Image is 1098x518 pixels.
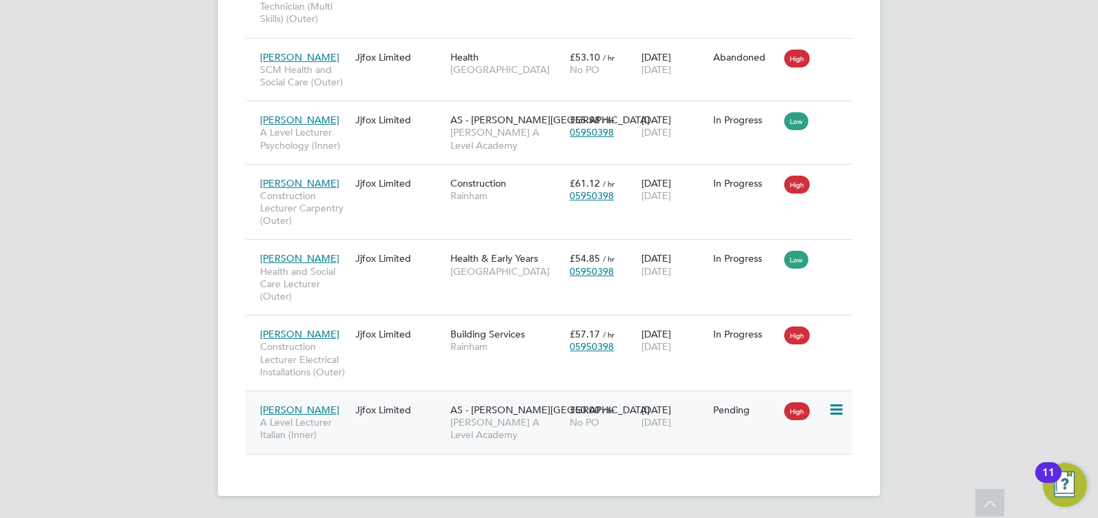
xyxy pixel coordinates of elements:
div: 11 [1042,473,1055,490]
span: [PERSON_NAME] [260,51,339,63]
span: Rainham [450,340,563,353]
span: [PERSON_NAME] A Level Academy [450,416,563,441]
a: [PERSON_NAME]SCM Health and Social Care (Outer)Jjfox LimitedHealth[GEOGRAPHIC_DATA]£53.10 / hrNo ... [257,43,852,55]
span: [PERSON_NAME] [260,404,339,416]
span: High [784,402,810,420]
div: [DATE] [638,44,710,83]
span: £54.85 [570,252,600,265]
div: [DATE] [638,107,710,145]
div: Jjfox Limited [352,321,447,347]
a: [PERSON_NAME]Construction Lecturer Electrical Installations (Outer)Jjfox LimitedBuilding Services... [257,320,852,332]
span: [DATE] [641,416,671,428]
div: Jjfox Limited [352,44,447,70]
a: [PERSON_NAME]A Level Lecturer Psychology (Inner)Jjfox LimitedAS - [PERSON_NAME][GEOGRAPHIC_DATA][... [257,106,852,118]
div: [DATE] [638,245,710,284]
span: / hr [603,178,615,189]
span: [PERSON_NAME] [260,328,339,340]
span: Low [784,112,808,130]
span: £55.98 [570,114,600,126]
div: Jjfox Limited [352,245,447,271]
span: [DATE] [641,189,671,202]
div: Pending [713,404,778,416]
span: Building Services [450,328,525,340]
div: [DATE] [638,321,710,360]
span: £61.12 [570,177,600,189]
span: Construction Lecturer Carpentry (Outer) [260,189,348,227]
span: Construction Lecturer Electrical Installations (Outer) [260,340,348,378]
div: [DATE] [638,397,710,435]
span: SCM Health and Social Care (Outer) [260,63,348,88]
span: [DATE] [641,265,671,278]
span: AS - [PERSON_NAME][GEOGRAPHIC_DATA] [450,404,650,416]
span: 05950398 [570,189,614,202]
span: £57.17 [570,328,600,340]
span: [PERSON_NAME] A Level Academy [450,126,563,151]
span: [PERSON_NAME] [260,252,339,265]
span: Health and Social Care Lecturer (Outer) [260,265,348,303]
span: AS - [PERSON_NAME][GEOGRAPHIC_DATA] [450,114,650,126]
div: In Progress [713,177,778,189]
span: A Level Lecturer Italian (Inner) [260,416,348,441]
div: In Progress [713,252,778,265]
div: In Progress [713,114,778,126]
div: Jjfox Limited [352,397,447,423]
span: £53.10 [570,51,600,63]
span: 05950398 [570,340,614,353]
a: [PERSON_NAME]A Level Lecturer Italian (Inner)Jjfox LimitedAS - [PERSON_NAME][GEOGRAPHIC_DATA][PER... [257,396,852,408]
span: Construction [450,177,506,189]
div: Jjfox Limited [352,107,447,133]
span: Health [450,51,479,63]
span: No PO [570,416,599,428]
span: [PERSON_NAME] [260,114,339,126]
a: [PERSON_NAME]Construction Lecturer Carpentry (Outer)Jjfox LimitedConstructionRainham£61.12 / hr05... [257,169,852,181]
span: [GEOGRAPHIC_DATA] [450,63,563,76]
span: / hr [603,253,615,264]
span: [GEOGRAPHIC_DATA] [450,265,563,278]
span: 05950398 [570,126,614,138]
span: [PERSON_NAME] [260,177,339,189]
span: High [784,50,810,68]
span: Low [784,251,808,269]
span: [DATE] [641,63,671,76]
a: [PERSON_NAME]Health and Social Care Lecturer (Outer)Jjfox LimitedHealth & Early Years[GEOGRAPHIC_... [257,245,852,256]
div: Abandoned [713,51,778,63]
span: Health & Early Years [450,252,538,265]
div: In Progress [713,328,778,340]
span: [DATE] [641,126,671,138]
span: No PO [570,63,599,76]
span: / hr [603,405,615,415]
div: [DATE] [638,170,710,209]
span: / hr [603,115,615,125]
span: High [784,327,810,344]
span: High [784,176,810,194]
div: Jjfox Limited [352,170,447,196]
span: / hr [603,52,615,63]
span: £50.00 [570,404,600,416]
button: Open Resource Center, 11 new notifications [1043,463,1087,507]
span: Rainham [450,189,563,202]
span: 05950398 [570,265,614,278]
span: A Level Lecturer Psychology (Inner) [260,126,348,151]
span: / hr [603,329,615,340]
span: [DATE] [641,340,671,353]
